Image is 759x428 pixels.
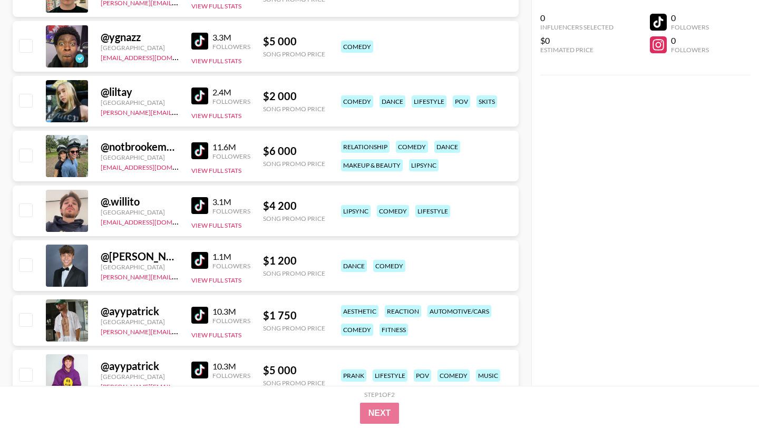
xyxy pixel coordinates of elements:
[191,2,241,10] button: View Full Stats
[263,90,325,103] div: $ 2 000
[453,95,470,108] div: pov
[437,369,470,382] div: comedy
[191,112,241,120] button: View Full Stats
[414,369,431,382] div: pov
[263,50,325,58] div: Song Promo Price
[263,379,325,387] div: Song Promo Price
[540,46,614,54] div: Estimated Price
[341,41,373,53] div: comedy
[212,372,250,380] div: Followers
[427,305,491,317] div: automotive/cars
[263,199,325,212] div: $ 4 200
[212,43,250,51] div: Followers
[212,197,250,207] div: 3.1M
[101,85,179,99] div: @ liltay
[191,87,208,104] img: TikTok
[101,326,257,336] a: [PERSON_NAME][EMAIL_ADDRESS][DOMAIN_NAME]
[101,44,179,52] div: [GEOGRAPHIC_DATA]
[191,362,208,378] img: TikTok
[263,254,325,267] div: $ 1 200
[191,142,208,159] img: TikTok
[191,276,241,284] button: View Full Stats
[415,205,450,217] div: lifestyle
[191,167,241,174] button: View Full Stats
[434,141,460,153] div: dance
[412,95,446,108] div: lifestyle
[540,35,614,46] div: $0
[212,262,250,270] div: Followers
[212,32,250,43] div: 3.3M
[476,369,500,382] div: music
[540,13,614,23] div: 0
[341,205,371,217] div: lipsync
[341,159,403,171] div: makeup & beauty
[385,305,421,317] div: reaction
[263,324,325,332] div: Song Promo Price
[671,46,709,54] div: Followers
[671,13,709,23] div: 0
[373,369,407,382] div: lifestyle
[373,260,405,272] div: comedy
[364,391,395,398] div: Step 1 of 2
[101,195,179,208] div: @ .willito
[379,95,405,108] div: dance
[377,205,409,217] div: comedy
[191,331,241,339] button: View Full Stats
[101,106,257,116] a: [PERSON_NAME][EMAIL_ADDRESS][DOMAIN_NAME]
[191,307,208,324] img: TikTok
[671,35,709,46] div: 0
[212,251,250,262] div: 1.1M
[263,105,325,113] div: Song Promo Price
[101,140,179,153] div: @ notbrookemonk
[101,161,207,171] a: [EMAIL_ADDRESS][DOMAIN_NAME]
[212,317,250,325] div: Followers
[476,95,497,108] div: skits
[341,305,378,317] div: aesthetic
[191,33,208,50] img: TikTok
[101,153,179,161] div: [GEOGRAPHIC_DATA]
[101,216,207,226] a: [EMAIL_ADDRESS][DOMAIN_NAME]
[101,31,179,44] div: @ ygnazz
[263,215,325,222] div: Song Promo Price
[101,271,257,281] a: [PERSON_NAME][EMAIL_ADDRESS][DOMAIN_NAME]
[263,144,325,158] div: $ 6 000
[191,221,241,229] button: View Full Stats
[101,305,179,318] div: @ ayypatrick
[212,98,250,105] div: Followers
[409,159,439,171] div: lipsync
[101,52,207,62] a: [EMAIL_ADDRESS][DOMAIN_NAME]
[360,403,400,424] button: Next
[263,364,325,377] div: $ 5 000
[263,160,325,168] div: Song Promo Price
[101,318,179,326] div: [GEOGRAPHIC_DATA]
[212,142,250,152] div: 11.6M
[341,141,390,153] div: relationship
[341,260,367,272] div: dance
[341,95,373,108] div: comedy
[191,252,208,269] img: TikTok
[191,57,241,65] button: View Full Stats
[101,263,179,271] div: [GEOGRAPHIC_DATA]
[212,152,250,160] div: Followers
[101,373,179,381] div: [GEOGRAPHIC_DATA]
[396,141,428,153] div: comedy
[263,309,325,322] div: $ 1 750
[540,23,614,31] div: Influencers Selected
[212,361,250,372] div: 10.3M
[341,324,373,336] div: comedy
[341,369,366,382] div: prank
[263,35,325,48] div: $ 5 000
[101,250,179,263] div: @ [PERSON_NAME].[PERSON_NAME]
[212,207,250,215] div: Followers
[101,99,179,106] div: [GEOGRAPHIC_DATA]
[191,197,208,214] img: TikTok
[212,306,250,317] div: 10.3M
[101,208,179,216] div: [GEOGRAPHIC_DATA]
[212,87,250,98] div: 2.4M
[101,359,179,373] div: @ ayypatrick
[263,269,325,277] div: Song Promo Price
[379,324,408,336] div: fitness
[671,23,709,31] div: Followers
